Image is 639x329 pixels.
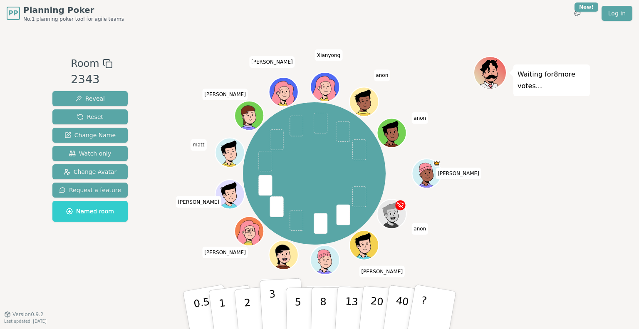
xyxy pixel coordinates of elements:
[64,168,117,176] span: Change Avatar
[4,319,47,324] span: Last updated: [DATE]
[570,6,585,21] button: New!
[52,164,128,179] button: Change Avatar
[315,49,342,61] span: Click to change your name
[52,146,128,161] button: Watch only
[52,109,128,124] button: Reset
[71,56,99,71] span: Room
[23,4,124,16] span: Planning Poker
[249,56,295,68] span: Click to change your name
[59,186,121,194] span: Request a feature
[12,311,44,318] span: Version 0.9.2
[71,71,112,88] div: 2343
[602,6,632,21] a: Log in
[176,196,221,208] span: Click to change your name
[4,311,44,318] button: Version0.9.2
[52,128,128,143] button: Change Name
[433,160,440,167] span: Naomi is the host
[52,183,128,198] button: Request a feature
[7,4,124,22] a: PPPlanning PokerNo.1 planning poker tool for agile teams
[66,207,114,215] span: Named room
[374,69,390,81] span: Click to change your name
[191,139,206,151] span: Click to change your name
[436,168,481,179] span: Click to change your name
[359,265,405,277] span: Click to change your name
[77,113,103,121] span: Reset
[52,91,128,106] button: Reveal
[75,94,105,103] span: Reveal
[23,16,124,22] span: No.1 planning poker tool for agile teams
[202,247,248,258] span: Click to change your name
[8,8,18,18] span: PP
[518,69,586,92] p: Waiting for 8 more votes...
[411,112,428,124] span: Click to change your name
[260,279,284,290] span: Click to change your name
[202,89,248,100] span: Click to change your name
[575,2,598,12] div: New!
[411,223,428,235] span: Click to change your name
[270,241,297,268] button: Click to change your avatar
[64,131,116,139] span: Change Name
[306,286,352,297] span: Click to change your name
[69,149,111,158] span: Watch only
[52,201,128,222] button: Named room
